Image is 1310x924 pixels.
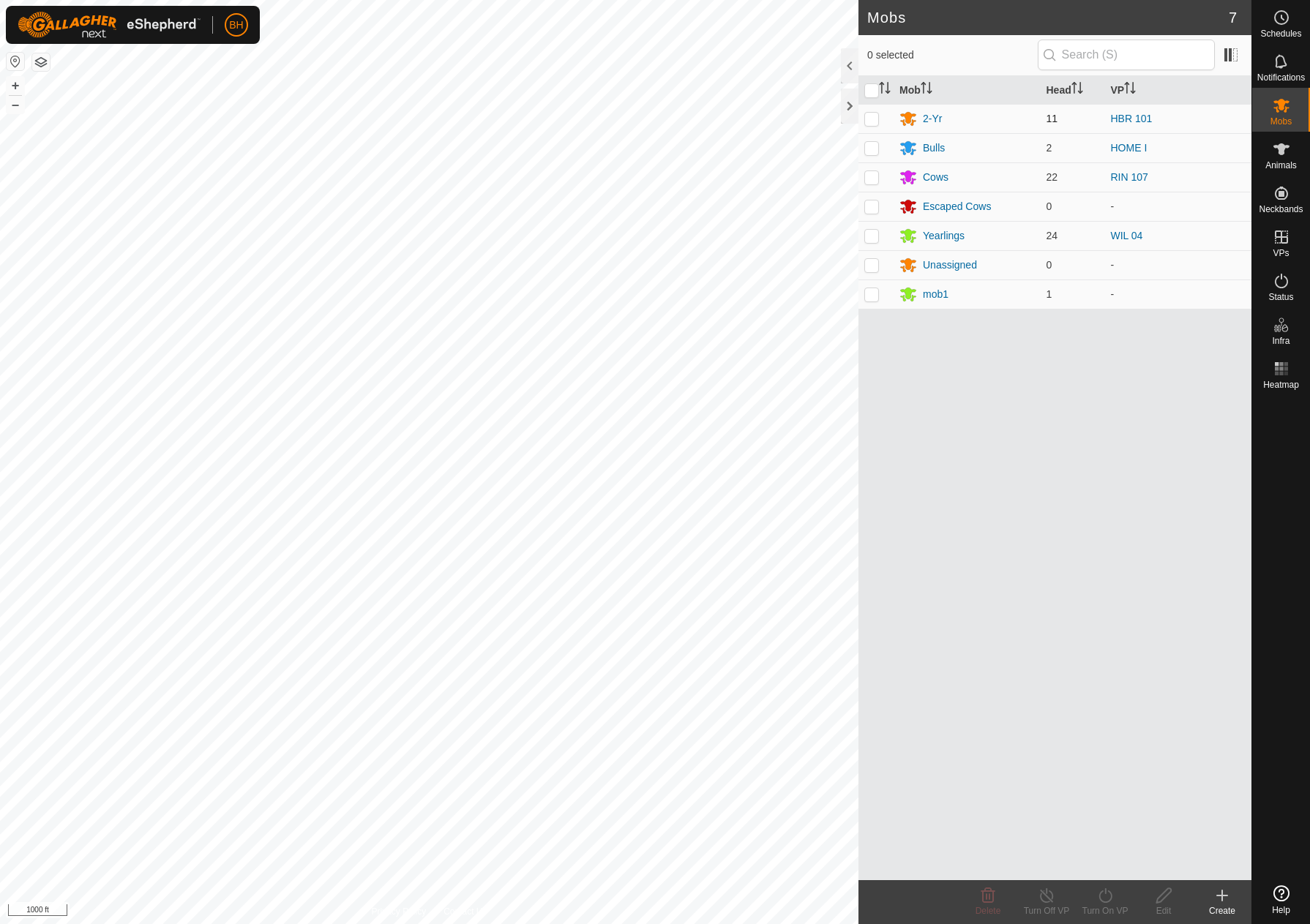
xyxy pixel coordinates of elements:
[1229,7,1237,29] span: 7
[1259,205,1303,214] span: Neckbands
[1134,904,1193,917] div: Edit
[1047,113,1058,124] span: 11
[894,76,1041,105] th: Mob
[7,53,24,70] button: Reset Map
[7,96,24,113] button: –
[923,170,948,185] div: Cows
[1071,84,1083,96] p-sorticon: Activate to sort
[1273,249,1289,258] span: VPs
[1272,906,1290,914] span: Help
[923,287,948,302] div: mob1
[371,905,426,918] a: Privacy Policy
[923,140,945,156] div: Bulls
[923,111,942,127] div: 2-Yr
[1193,904,1251,917] div: Create
[1263,380,1299,389] span: Heatmap
[18,12,201,38] img: Gallagher Logo
[1047,200,1052,212] span: 0
[867,9,1229,26] h2: Mobs
[1105,76,1252,105] th: VP
[1111,230,1143,241] a: WIL 04
[1017,904,1076,917] div: Turn Off VP
[1047,230,1058,241] span: 24
[976,906,1001,916] span: Delete
[1257,73,1305,82] span: Notifications
[1105,250,1252,279] td: -
[923,199,991,214] div: Escaped Cows
[1124,84,1136,96] p-sorticon: Activate to sort
[879,84,891,96] p-sorticon: Activate to sort
[923,258,977,273] div: Unassigned
[1270,117,1292,126] span: Mobs
[921,84,932,96] p-sorticon: Activate to sort
[1105,279,1252,309] td: -
[1265,161,1297,170] span: Animals
[1047,171,1058,183] span: 22
[1260,29,1301,38] span: Schedules
[1111,113,1153,124] a: HBR 101
[1038,40,1215,70] input: Search (S)
[923,228,965,244] div: Yearlings
[1105,192,1252,221] td: -
[1047,142,1052,154] span: 2
[1252,879,1310,920] a: Help
[229,18,243,33] span: BH
[1272,337,1290,345] span: Infra
[867,48,1038,63] span: 0 selected
[1268,293,1293,301] span: Status
[7,77,24,94] button: +
[1076,904,1134,917] div: Turn On VP
[32,53,50,71] button: Map Layers
[443,905,487,918] a: Contact Us
[1111,171,1148,183] a: RIN 107
[1047,259,1052,271] span: 0
[1047,288,1052,300] span: 1
[1111,142,1148,154] a: HOME I
[1041,76,1105,105] th: Head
